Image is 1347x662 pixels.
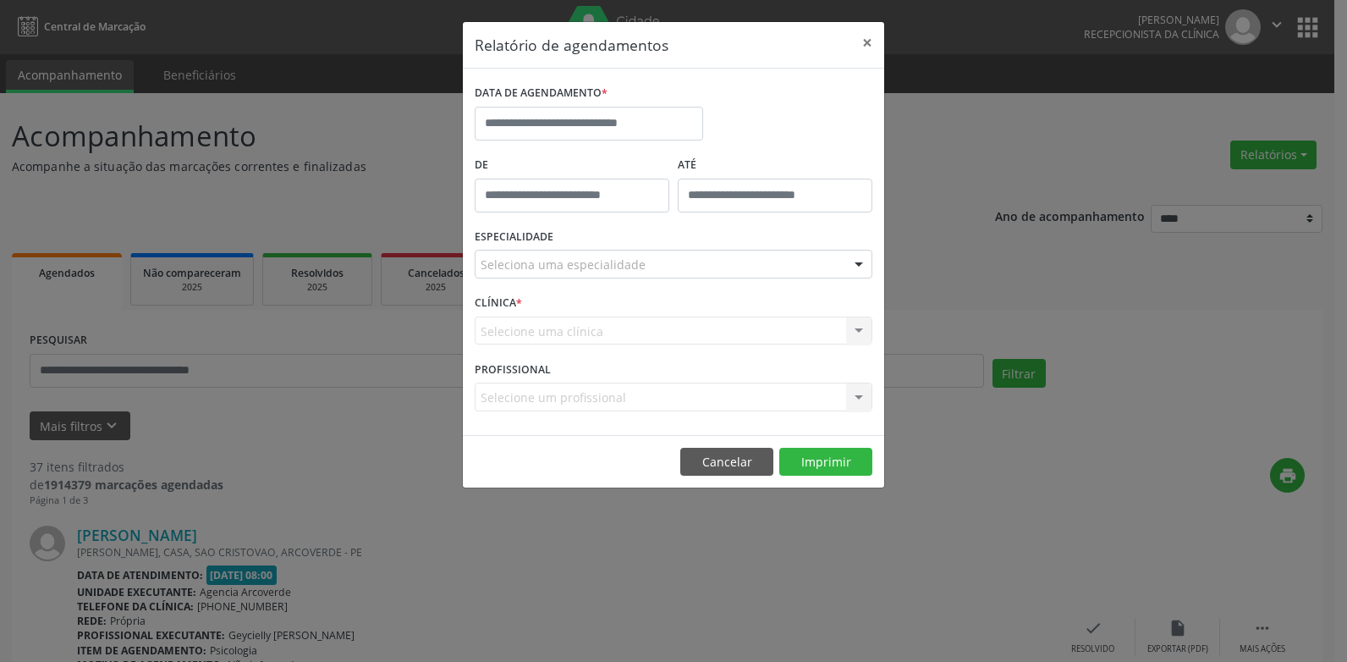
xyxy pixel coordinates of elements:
span: Seleciona uma especialidade [481,256,646,273]
h5: Relatório de agendamentos [475,34,668,56]
button: Close [850,22,884,63]
label: PROFISSIONAL [475,356,551,383]
label: DATA DE AGENDAMENTO [475,80,608,107]
button: Cancelar [680,448,773,477]
label: CLÍNICA [475,290,522,317]
label: De [475,152,669,179]
label: ESPECIALIDADE [475,224,553,251]
button: Imprimir [779,448,872,477]
label: ATÉ [678,152,872,179]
